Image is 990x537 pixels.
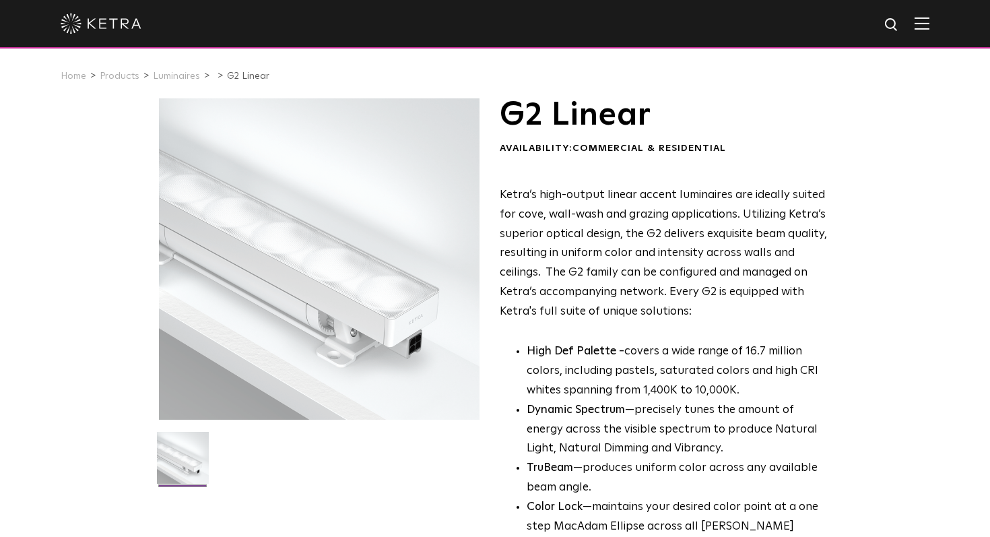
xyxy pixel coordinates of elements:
[527,462,573,474] strong: TruBeam
[153,71,200,81] a: Luminaires
[884,17,900,34] img: search icon
[500,142,828,156] div: Availability:
[61,71,86,81] a: Home
[500,186,828,322] p: Ketra’s high-output linear accent luminaires are ideally suited for cove, wall-wash and grazing a...
[527,346,624,357] strong: High Def Palette -
[227,71,269,81] a: G2 Linear
[157,432,209,494] img: G2-Linear-2021-Web-Square
[61,13,141,34] img: ketra-logo-2019-white
[500,98,828,132] h1: G2 Linear
[572,144,726,153] span: Commercial & Residential
[527,342,828,401] p: covers a wide range of 16.7 million colors, including pastels, saturated colors and high CRI whit...
[100,71,139,81] a: Products
[527,501,583,513] strong: Color Lock
[915,17,929,30] img: Hamburger%20Nav.svg
[527,401,828,460] li: —precisely tunes the amount of energy across the visible spectrum to produce Natural Light, Natur...
[527,459,828,498] li: —produces uniform color across any available beam angle.
[527,404,625,416] strong: Dynamic Spectrum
